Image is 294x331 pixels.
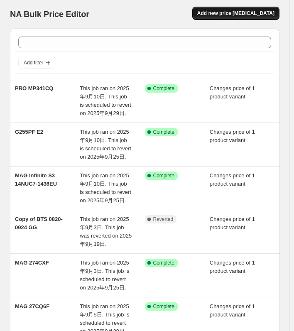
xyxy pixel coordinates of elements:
[197,10,274,17] span: Add new price [MEDICAL_DATA]
[210,216,255,230] span: Changes price of 1 product variant
[80,85,131,116] span: This job ran on 2025年9月10日. This job is scheduled to revert on 2025年9月29日.
[153,129,174,135] span: Complete
[15,129,43,135] span: G255PF E2
[210,260,255,274] span: Changes price of 1 product variant
[210,172,255,187] span: Changes price of 1 product variant
[15,303,49,309] span: MAG 27CQ6F
[10,10,89,19] span: NA Bulk Price Editor
[210,303,255,318] span: Changes price of 1 product variant
[24,59,43,66] span: Add filter
[80,216,132,247] span: This job ran on 2025年9月3日. This job was reverted on 2025年9月19日.
[210,85,255,100] span: Changes price of 1 product variant
[80,172,131,204] span: This job ran on 2025年9月10日. This job is scheduled to revert on 2025年9月25日.
[210,129,255,143] span: Changes price of 1 product variant
[153,303,174,310] span: Complete
[80,129,131,160] span: This job ran on 2025年9月10日. This job is scheduled to revert on 2025年9月25日.
[15,216,63,230] span: Copy of BTS 0820-0924 GG
[153,172,174,179] span: Complete
[15,85,53,91] span: PRO MP341CQ
[153,85,174,92] span: Complete
[18,57,56,69] button: Add filter
[192,7,279,20] button: Add new price [MEDICAL_DATA]
[153,260,174,266] span: Complete
[15,172,57,187] span: MAG Infinite S3 14NUC7-1436EU
[80,260,129,291] span: This job ran on 2025年9月3日. This job is scheduled to revert on 2025年9月25日.
[153,216,174,223] span: Reverted
[15,260,49,266] span: MAG 274CXF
